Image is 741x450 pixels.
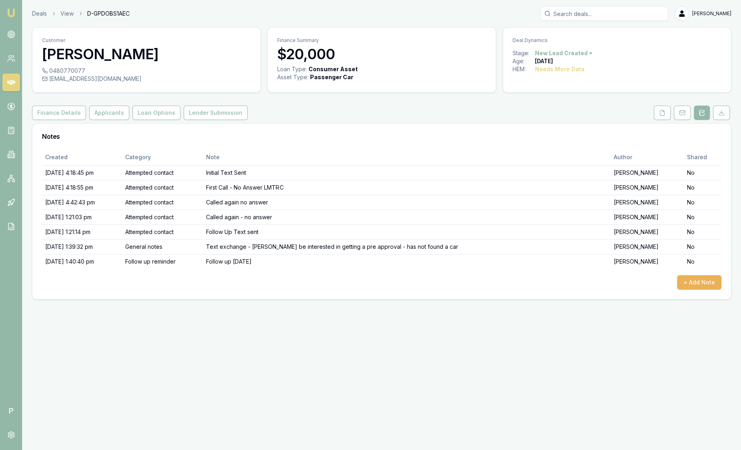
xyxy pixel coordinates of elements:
h3: Notes [42,133,721,140]
div: Loan Type: [277,65,307,73]
td: No [684,239,721,254]
td: [PERSON_NAME] [611,224,684,239]
td: Attempted contact [122,224,203,239]
h3: [PERSON_NAME] [42,46,251,62]
td: General notes [122,239,203,254]
td: [PERSON_NAME] [611,180,684,195]
div: Asset Type : [277,73,308,81]
span: P [2,402,20,420]
div: HEM: [513,65,535,73]
th: Created [42,149,122,165]
td: Text exchange - [PERSON_NAME] be interested in getting a pre approval - has not found a car [203,239,611,254]
td: First Call - No Answer LMTRC [203,180,611,195]
td: [DATE] 1:39:32 pm [42,239,122,254]
th: Shared [684,149,721,165]
button: New Lead Created [535,49,593,57]
span: D-GPDOBS1AEC [87,10,130,18]
td: [PERSON_NAME] [611,210,684,224]
div: Stage: [513,49,535,57]
td: Attempted contact [122,195,203,210]
td: [PERSON_NAME] [611,195,684,210]
button: Applicants [89,106,129,120]
th: Author [611,149,684,165]
a: Loan Options [131,106,182,120]
td: [PERSON_NAME] [611,239,684,254]
td: No [684,195,721,210]
td: [PERSON_NAME] [611,165,684,180]
td: [DATE] 1:40:40 pm [42,254,122,269]
div: Age: [513,57,535,65]
h3: $20,000 [277,46,486,62]
td: No [684,210,721,224]
button: + Add Note [677,275,721,290]
td: [DATE] 1:21:14 pm [42,224,122,239]
span: [PERSON_NAME] [692,10,731,17]
td: Initial Text Sent [203,165,611,180]
div: [DATE] [535,57,553,65]
td: Called again - no answer [203,210,611,224]
div: 0480770077 [42,67,251,75]
div: [EMAIL_ADDRESS][DOMAIN_NAME] [42,75,251,83]
td: No [684,180,721,195]
td: Attempted contact [122,210,203,224]
div: Needs More Data [535,65,585,73]
td: [DATE] 1:21:03 pm [42,210,122,224]
p: Finance Summary [277,37,486,44]
td: Attempted contact [122,180,203,195]
td: [DATE] 4:42:43 pm [42,195,122,210]
td: [DATE] 4:18:45 pm [42,165,122,180]
a: Lender Submission [182,106,249,120]
td: Follow up [DATE] [203,254,611,269]
th: Note [203,149,611,165]
img: emu-icon-u.png [6,8,16,18]
td: [DATE] 4:18:55 pm [42,180,122,195]
td: No [684,224,721,239]
a: Applicants [88,106,131,120]
td: No [684,165,721,180]
th: Category [122,149,203,165]
div: Consumer Asset [308,65,358,73]
a: Finance Details [32,106,88,120]
input: Search deals [540,6,668,21]
td: [PERSON_NAME] [611,254,684,269]
p: Deal Dynamics [513,37,721,44]
p: Customer [42,37,251,44]
div: Passenger Car [310,73,353,81]
button: Finance Details [32,106,86,120]
nav: breadcrumb [32,10,130,18]
a: View [60,10,74,18]
td: Follow up reminder [122,254,203,269]
td: Attempted contact [122,165,203,180]
button: Loan Options [132,106,180,120]
a: Deals [32,10,47,18]
td: Called again no answer [203,195,611,210]
td: No [684,254,721,269]
td: Follow Up Text sent [203,224,611,239]
button: Lender Submission [184,106,248,120]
